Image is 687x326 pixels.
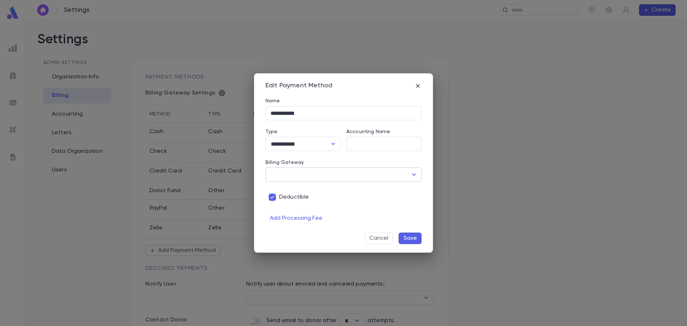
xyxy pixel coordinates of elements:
[328,139,338,149] button: Open
[365,233,393,244] button: Cancel
[265,98,280,104] label: Name
[346,129,390,135] label: Accounting Name
[265,82,332,90] div: Edit Payment Method
[399,233,422,244] button: Save
[265,213,327,224] button: Add Processing Fee
[279,194,309,201] span: Deductible
[265,129,278,135] label: Type
[265,160,304,165] label: Billing Gateway
[409,170,419,180] button: Open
